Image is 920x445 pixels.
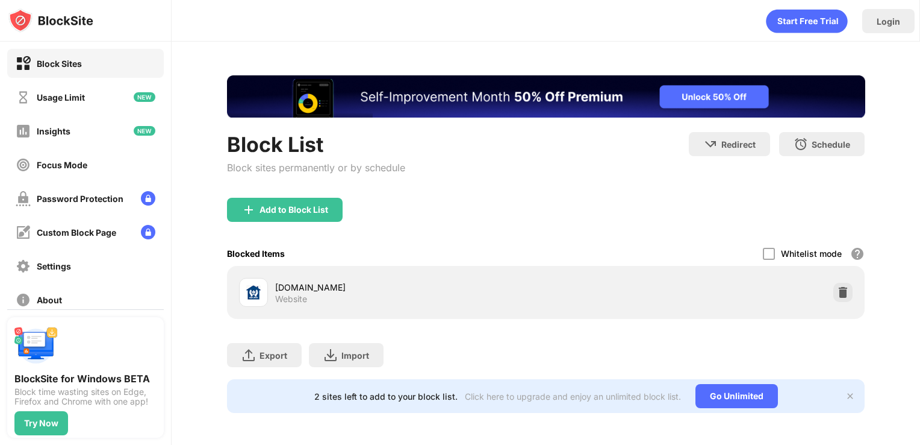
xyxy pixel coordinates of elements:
div: Block time wasting sites on Edge, Firefox and Chrome with one app! [14,387,157,406]
img: logo-blocksite.svg [8,8,93,33]
div: Custom Block Page [37,227,116,238]
div: animation [766,9,848,33]
div: BlockSite for Windows BETA [14,373,157,385]
div: Website [275,294,307,305]
img: new-icon.svg [134,92,155,102]
img: lock-menu.svg [141,191,155,206]
img: customize-block-page-off.svg [16,225,31,240]
img: about-off.svg [16,292,31,308]
div: Click here to upgrade and enjoy an unlimited block list. [465,391,681,402]
img: insights-off.svg [16,124,31,139]
img: password-protection-off.svg [16,191,31,206]
div: Focus Mode [37,160,87,170]
img: x-button.svg [845,391,855,401]
div: About [37,295,62,305]
img: new-icon.svg [134,126,155,136]
div: [DOMAIN_NAME] [275,281,546,294]
div: Import [341,350,369,361]
img: settings-off.svg [16,259,31,274]
img: block-on.svg [16,56,31,71]
img: lock-menu.svg [141,225,155,239]
div: Usage Limit [37,92,85,103]
div: 2 sites left to add to your block list. [314,391,458,402]
img: push-desktop.svg [14,324,58,368]
div: Password Protection [37,194,123,204]
div: Settings [37,261,71,271]
img: time-usage-off.svg [16,90,31,105]
iframe: Banner [227,75,865,118]
div: Blocked Items [227,248,285,259]
div: Insights [37,126,70,136]
div: Redirect [721,139,756,150]
div: Whitelist mode [781,248,842,259]
div: Block Sites [37,58,82,69]
div: Try Now [24,418,58,428]
img: focus-off.svg [16,157,31,172]
div: Block List [227,132,405,157]
img: favicons [246,285,261,300]
div: Go Unlimited [695,384,778,408]
div: Add to Block List [260,205,328,215]
div: Schedule [812,139,850,150]
div: Export [260,350,287,361]
div: Login [877,16,900,27]
div: Block sites permanently or by schedule [227,162,405,174]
